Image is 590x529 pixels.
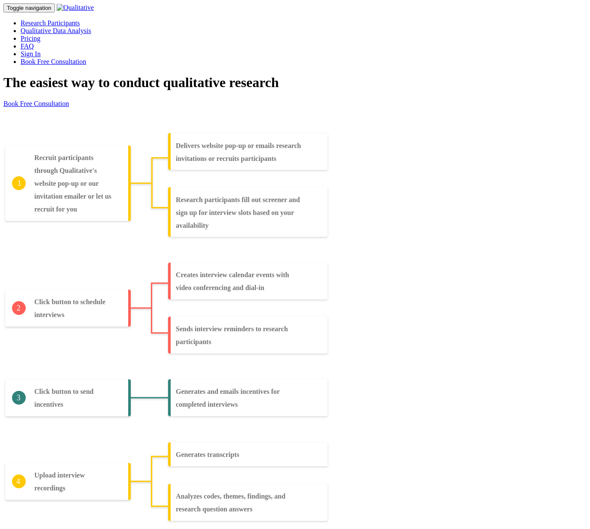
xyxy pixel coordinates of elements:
[17,393,21,402] tspan: 3
[34,401,63,408] tspan: incentives
[7,5,51,11] span: Toggle navigation
[34,206,77,213] tspan: recruit for you
[16,477,20,486] tspan: 4
[176,196,300,204] tspan: Research participants fill out screener and
[176,284,264,292] tspan: video conferencing and dial-in
[176,451,239,459] tspan: Generates transcripts
[34,180,99,187] tspan: website pop-up or our
[176,142,301,150] tspan: Delivers website pop-up or emails research
[57,4,94,12] img: Qualitative
[34,311,64,318] tspan: interviews
[17,304,21,312] tspan: 2
[176,338,211,346] tspan: participants
[21,42,34,50] a: FAQ
[34,298,105,305] tspan: Click button to schedule
[58,109,75,120] tspan: You
[176,222,208,230] tspan: availability
[21,19,80,27] a: Research Participants
[220,109,266,120] tspan: Qualitative
[34,167,97,175] tspan: through Qualitative's
[3,75,587,91] h1: The easiest way to conduct qualitative research
[21,50,41,57] a: Sign In
[176,505,253,513] tspan: research question answers
[34,472,85,479] tspan: Upload interview
[21,35,40,42] a: Pricing
[3,100,69,107] a: Book Free Consultation
[18,179,21,187] tspan: 1
[176,271,289,278] tspan: Creates interview calendar events with
[34,154,93,162] tspan: Recruit participants
[3,3,55,12] button: Toggle navigation
[176,388,280,395] tspan: Generates and emails incentives for
[176,209,294,217] tspan: sign up for interview slots based on your
[176,325,288,333] tspan: Sends interview reminders to research
[176,493,286,500] tspan: Analyzes codes, themes, findings, and
[34,388,93,395] tspan: Click button to send
[21,58,86,65] a: Book Free Consultation
[21,27,91,34] a: Qualitative Data Analysis
[176,155,277,163] tspan: invitations or recruits participants
[34,193,111,200] tspan: invitation emailer or let us
[34,484,66,492] tspan: recordings
[176,401,238,408] tspan: completed interviews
